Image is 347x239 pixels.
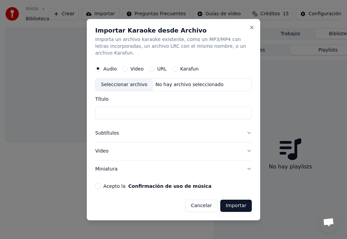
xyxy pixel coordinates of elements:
[95,160,252,178] button: Miniatura
[130,66,144,71] label: Video
[185,199,218,212] button: Cancelar
[95,36,252,57] p: Importa un archivo karaoke existente, como un MP3/MP4 con letras incorporadas, un archivo LRC con...
[95,142,252,160] button: Video
[103,183,211,188] label: Acepto la
[103,66,117,71] label: Audio
[96,79,153,91] div: Seleccionar archivo
[95,27,252,34] h2: Importar Karaoke desde Archivo
[180,66,199,71] label: Karafun
[153,81,226,88] div: No hay archivo seleccionado
[128,183,212,188] button: Acepto la
[95,124,252,142] button: Subtítulos
[95,96,252,101] label: Título
[220,199,252,212] button: Importar
[157,66,167,71] label: URL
